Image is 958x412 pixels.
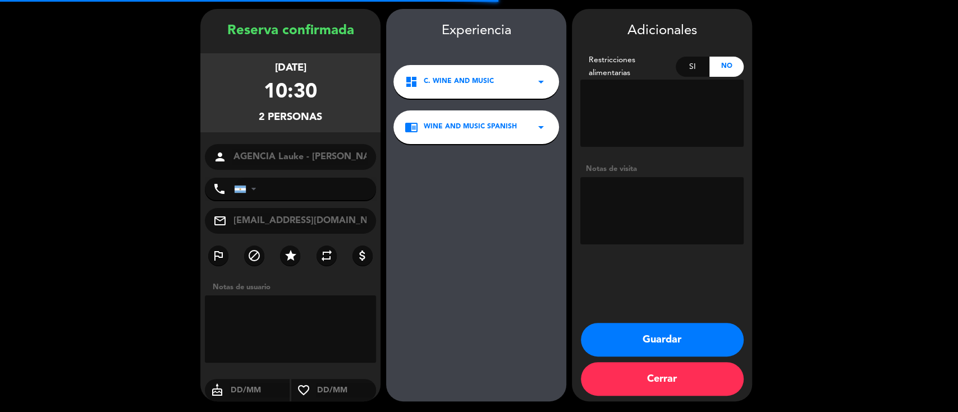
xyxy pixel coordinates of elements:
i: outlined_flag [212,249,225,262]
div: Si [676,57,710,77]
button: Cerrar [581,362,744,396]
i: person [213,150,227,164]
div: Argentina: +54 [235,178,260,200]
i: mail_outline [213,214,227,228]
i: phone [213,182,226,196]
i: chrome_reader_mode [405,121,418,134]
span: C. Wine and Music [424,76,494,87]
div: 2 personas [259,109,322,126]
span: Wine and Music Spanish [424,122,517,133]
input: DD/MM [316,383,376,397]
div: 10:30 [264,76,317,109]
i: block [247,249,261,262]
i: dashboard [405,75,418,89]
div: [DATE] [275,60,306,76]
i: star [283,249,297,262]
i: favorite_border [291,383,316,397]
input: DD/MM [230,383,290,397]
i: arrow_drop_down [534,121,548,134]
div: Adicionales [580,20,744,42]
div: Notas de visita [580,163,744,175]
div: Experiencia [386,20,566,42]
button: Guardar [581,323,744,357]
div: Reserva confirmada [200,20,381,42]
div: Notas de usuario [207,281,381,293]
div: Restricciones alimentarias [580,54,676,80]
i: arrow_drop_down [534,75,548,89]
div: No [709,57,744,77]
i: cake [205,383,230,397]
i: attach_money [356,249,369,262]
i: repeat [320,249,333,262]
